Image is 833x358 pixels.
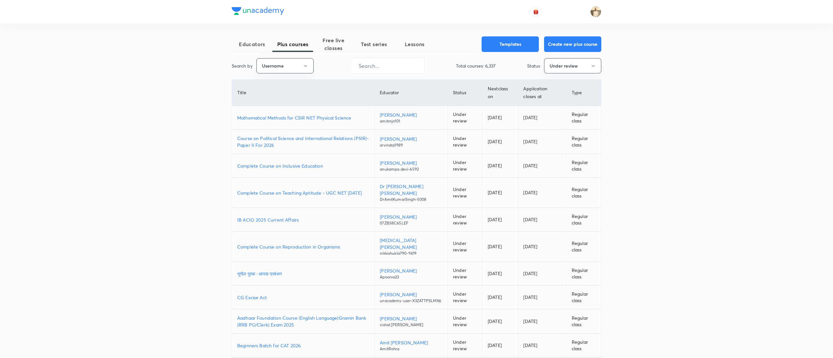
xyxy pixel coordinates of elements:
[380,291,442,298] p: [PERSON_NAME]
[482,154,518,178] td: [DATE]
[518,334,566,357] td: [DATE]
[380,339,442,346] p: Amit [PERSON_NAME]
[566,286,601,309] td: Regular class
[380,291,442,304] a: [PERSON_NAME]unacademy-user-X3ZATTPSLMX6
[380,160,442,172] a: [PERSON_NAME]anukampa.devi-6592
[482,106,518,130] td: [DATE]
[237,294,369,301] a: CG Excise Act
[527,62,540,69] p: Status
[380,237,442,256] a: [MEDICAL_DATA][PERSON_NAME]nikkishukla790-9419
[566,262,601,286] td: Regular class
[448,208,483,232] td: Under review
[380,237,442,250] p: [MEDICAL_DATA][PERSON_NAME]
[380,111,442,124] a: [PERSON_NAME]amitrnjn101
[456,62,496,69] p: Total courses: 6,337
[566,208,601,232] td: Regular class
[482,36,539,52] button: Templates
[380,298,442,304] p: unacademy-user-X3ZATTPSLMX6
[566,334,601,357] td: Regular class
[566,130,601,154] td: Regular class
[448,262,483,286] td: Under review
[380,135,442,148] a: [PERSON_NAME]arvindrp1989
[518,154,566,178] td: [DATE]
[380,142,442,148] p: arvindrp1989
[237,114,369,121] a: Mathematical Methods for CSIR NET Physical Science
[518,106,566,130] td: [DATE]
[448,154,483,178] td: Under review
[380,213,442,226] a: [PERSON_NAME]07ZBS8C65LEF
[448,334,483,357] td: Under review
[237,342,369,349] a: Beginners Batch for CAT 2026
[380,274,442,280] p: Apoorva23
[482,178,518,208] td: [DATE]
[232,7,284,17] a: Company Logo
[482,334,518,357] td: [DATE]
[566,309,601,334] td: Regular class
[272,40,313,48] span: Plus courses
[237,135,369,148] a: Course on Political Science and International Relations (PSIR)-Paper II For 2026
[518,208,566,232] td: [DATE]
[380,220,442,226] p: 07ZBS8C65LEF
[448,80,483,106] th: Status
[232,80,375,106] th: Title
[380,267,442,274] p: [PERSON_NAME]
[518,286,566,309] td: [DATE]
[566,106,601,130] td: Regular class
[380,160,442,166] p: [PERSON_NAME]
[237,270,369,277] a: भूगोल पूरक : आपदा प्रबंधन
[237,189,369,196] a: Complete Course on Teaching Aptitude - UGC NET [DATE]
[544,58,601,73] button: Under review
[590,6,601,17] img: Chandrakant Deshmukh
[448,286,483,309] td: Under review
[380,135,442,142] p: [PERSON_NAME]
[448,309,483,334] td: Under review
[237,243,369,250] a: Complete Course on Reproduction in Organisms
[482,286,518,309] td: [DATE]
[394,40,435,48] span: Lessons
[518,309,566,334] td: [DATE]
[237,314,369,328] a: Aadhaar Foundation Course (English Language)Gramin Bank (RRB PO/Clerk) Exam 2025
[380,213,442,220] p: [PERSON_NAME]
[375,80,448,106] th: Educator
[380,315,442,328] a: [PERSON_NAME]vishal.[PERSON_NAME]
[380,111,442,118] p: [PERSON_NAME]
[237,216,369,223] a: IB ACIO 2025 Current Affairs
[482,232,518,262] td: [DATE]
[380,183,442,202] a: Dr [PERSON_NAME] [PERSON_NAME]DrAmitKumarSingh-5008
[448,232,483,262] td: Under review
[518,130,566,154] td: [DATE]
[380,267,442,280] a: [PERSON_NAME]Apoorva23
[232,40,272,48] span: Educators
[482,208,518,232] td: [DATE]
[313,36,354,52] span: Free live classes
[482,80,518,106] th: Next class on
[380,339,442,352] a: Amit [PERSON_NAME]AmitRohra
[232,7,284,15] img: Company Logo
[448,130,483,154] td: Under review
[351,58,424,74] input: Search...
[482,309,518,334] td: [DATE]
[518,262,566,286] td: [DATE]
[566,178,601,208] td: Regular class
[482,262,518,286] td: [DATE]
[380,183,442,197] p: Dr [PERSON_NAME] [PERSON_NAME]
[380,315,442,322] p: [PERSON_NAME]
[531,6,541,17] button: avatar
[237,162,369,169] p: Complete Course on Inclusive Education
[380,250,442,256] p: nikkishukla790-9419
[448,106,483,130] td: Under review
[482,130,518,154] td: [DATE]
[448,178,483,208] td: Under review
[256,58,314,73] button: Username
[380,118,442,124] p: amitrnjn101
[518,80,566,106] th: Application closes at
[518,178,566,208] td: [DATE]
[566,232,601,262] td: Regular class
